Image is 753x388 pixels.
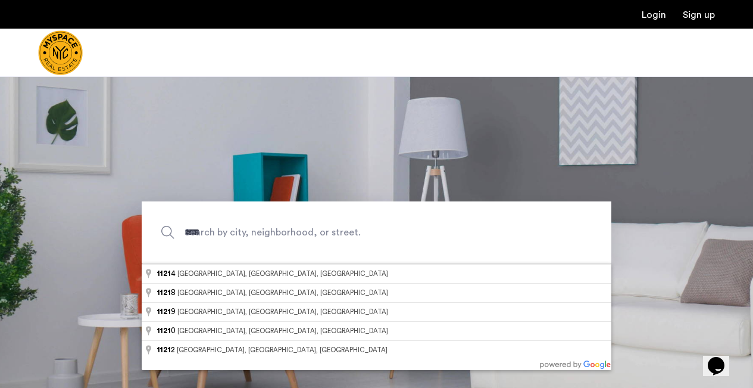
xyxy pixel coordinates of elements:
[142,201,611,263] input: Apartment Search
[157,288,171,296] span: 1121
[38,30,83,75] a: Cazamio Logo
[157,346,177,353] span: 2
[177,347,388,353] span: [GEOGRAPHIC_DATA], [GEOGRAPHIC_DATA], [GEOGRAPHIC_DATA]
[157,288,177,296] span: 8
[157,308,171,315] span: 1121
[177,309,388,315] span: [GEOGRAPHIC_DATA], [GEOGRAPHIC_DATA], [GEOGRAPHIC_DATA]
[157,327,171,334] span: 1121
[157,346,171,353] span: 1121
[703,340,741,376] iframe: chat widget
[157,269,171,277] span: 1121
[157,269,177,277] span: 4
[185,224,513,240] span: Search by city, neighborhood, or street.
[177,290,388,296] span: [GEOGRAPHIC_DATA], [GEOGRAPHIC_DATA], [GEOGRAPHIC_DATA]
[177,271,388,277] span: [GEOGRAPHIC_DATA], [GEOGRAPHIC_DATA], [GEOGRAPHIC_DATA]
[642,10,666,20] a: Login
[683,10,715,20] a: Registration
[157,308,177,315] span: 9
[38,30,83,75] img: logo
[157,327,177,334] span: 0
[177,328,388,334] span: [GEOGRAPHIC_DATA], [GEOGRAPHIC_DATA], [GEOGRAPHIC_DATA]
